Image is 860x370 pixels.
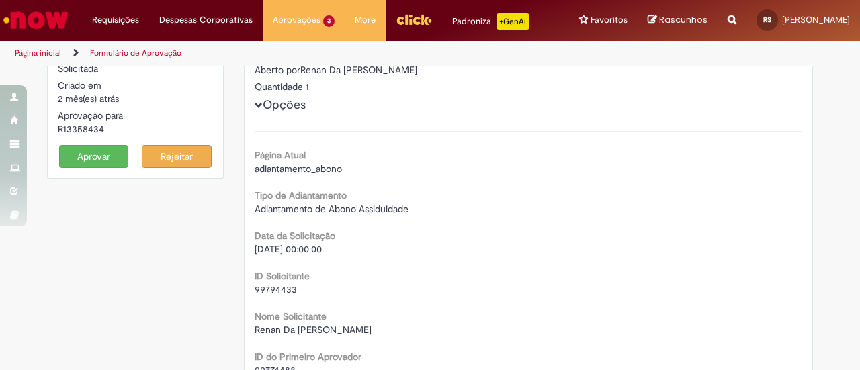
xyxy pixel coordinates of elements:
[763,15,771,24] span: RS
[255,63,803,80] div: Renan Da [PERSON_NAME]
[255,80,803,93] div: Quantidade 1
[355,13,376,27] span: More
[59,145,129,168] button: Aprovar
[1,7,71,34] img: ServiceNow
[255,351,361,363] b: ID do Primeiro Aprovador
[10,41,563,66] ul: Trilhas de página
[255,203,408,215] span: Adiantamento de Abono Assiduidade
[92,13,139,27] span: Requisições
[255,163,342,175] span: adiantamento_abono
[452,13,529,30] div: Padroniza
[255,283,297,295] span: 99794433
[255,270,310,282] b: ID Solicitante
[255,63,300,77] label: Aberto por
[255,310,327,322] b: Nome Solicitante
[273,13,320,27] span: Aprovações
[15,48,61,58] a: Página inicial
[159,13,253,27] span: Despesas Corporativas
[396,9,432,30] img: click_logo_yellow_360x200.png
[58,122,213,136] div: R13358434
[323,15,335,27] span: 3
[58,62,213,75] div: Solicitada
[659,13,707,26] span: Rascunhos
[255,189,347,201] b: Tipo de Adiantamento
[58,109,123,122] label: Aprovação para
[648,14,707,27] a: Rascunhos
[58,79,101,92] label: Criado em
[255,230,335,242] b: Data da Solicitação
[58,93,119,105] time: 06/08/2025 10:30:45
[255,243,322,255] span: [DATE] 00:00:00
[90,48,181,58] a: Formulário de Aprovação
[591,13,628,27] span: Favoritos
[58,92,213,105] div: 06/08/2025 10:30:45
[255,324,372,336] span: Renan Da [PERSON_NAME]
[497,13,529,30] p: +GenAi
[58,93,119,105] span: 2 mês(es) atrás
[255,149,306,161] b: Página Atual
[782,14,850,26] span: [PERSON_NAME]
[142,145,212,168] button: Rejeitar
